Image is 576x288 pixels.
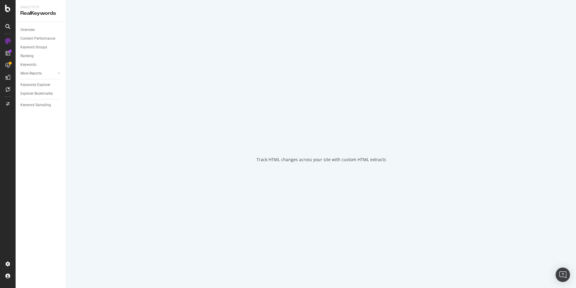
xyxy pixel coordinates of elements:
div: Keyword Sampling [20,102,51,108]
a: Keyword Groups [20,44,62,51]
div: More Reports [20,70,42,77]
div: Ranking [20,53,34,59]
div: Keywords [20,62,36,68]
div: Overview [20,27,35,33]
div: Explorer Bookmarks [20,90,53,97]
div: Content Performance [20,35,55,42]
div: Track HTML changes across your site with custom HTML extracts [256,157,386,163]
a: Keyword Sampling [20,102,62,108]
a: Content Performance [20,35,62,42]
a: Keywords Explorer [20,82,62,88]
a: Keywords [20,62,62,68]
div: animation [300,125,343,147]
a: Overview [20,27,62,33]
div: RealKeywords [20,10,61,17]
div: Open Intercom Messenger [556,268,570,282]
a: More Reports [20,70,56,77]
div: Analytics [20,5,61,10]
div: Keywords Explorer [20,82,50,88]
div: Keyword Groups [20,44,47,51]
a: Ranking [20,53,62,59]
a: Explorer Bookmarks [20,90,62,97]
